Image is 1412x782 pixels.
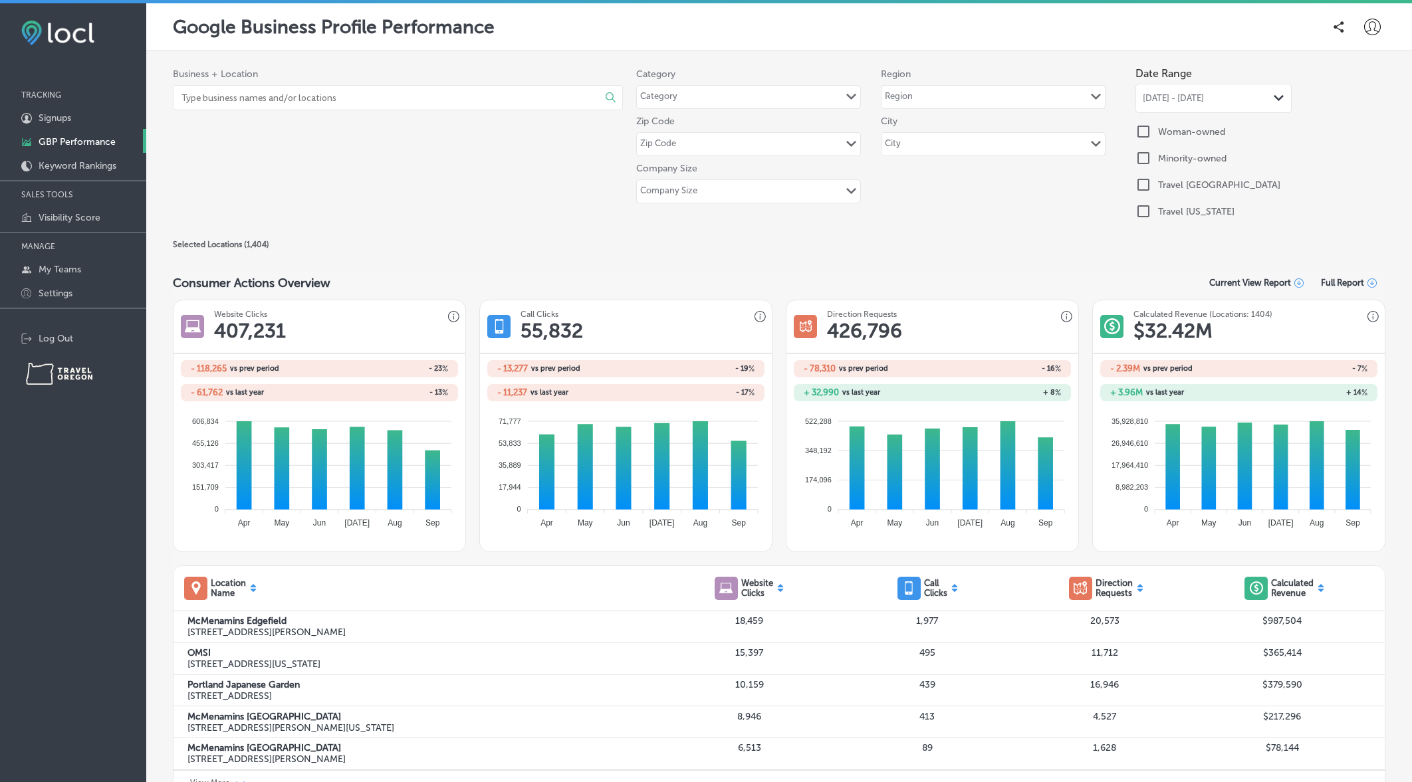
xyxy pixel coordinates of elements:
tspan: [DATE] [1268,518,1294,528]
p: Location Name [211,578,246,598]
label: City [881,116,1106,127]
p: [STREET_ADDRESS][US_STATE] [187,658,661,670]
h2: - 61,762 [191,387,223,397]
label: Woman-owned [1158,126,1225,138]
h2: + 8 [933,388,1061,397]
p: $379,590 [1193,679,1371,690]
tspan: 455,126 [192,439,219,447]
h3: Calculated Revenue (Locations: 1404) [1133,310,1272,319]
tspan: May [578,518,593,528]
p: 413 [838,711,1016,722]
tspan: 303,417 [192,461,219,469]
span: vs last year [530,389,568,396]
h2: - 118,265 [191,363,227,373]
tspan: Sep [1038,518,1053,528]
label: Portland Japanese Garden [187,679,661,690]
p: 1,977 [838,615,1016,627]
tspan: 174,096 [805,476,832,484]
p: 439 [838,679,1016,690]
p: Direction Requests [1096,578,1133,598]
tspan: Aug [693,518,707,528]
tspan: 35,889 [499,461,521,469]
h2: - 13,277 [497,363,528,373]
label: Zip Code [636,116,861,127]
tspan: 348,192 [805,446,832,454]
h2: - 23 [320,364,448,373]
p: [STREET_ADDRESS][PERSON_NAME][US_STATE] [187,722,661,733]
div: Company Size [640,185,697,201]
span: vs last year [226,389,264,396]
p: Signups [39,112,71,124]
tspan: May [1201,518,1217,528]
p: Call Clicks [924,578,947,598]
tspan: Jun [617,518,630,528]
h3: Website Clicks [214,310,267,319]
tspan: 606,834 [192,417,219,425]
label: Category [636,68,861,80]
span: % [1055,364,1061,373]
span: % [749,388,755,397]
tspan: 8,982,203 [1116,483,1148,491]
span: vs last year [1146,389,1184,396]
tspan: 151,709 [192,483,219,491]
input: Type business names and/or locations [180,86,577,110]
tspan: May [275,518,290,528]
p: Visibility Score [39,212,100,223]
tspan: 0 [828,505,832,513]
tspan: 35,928,810 [1112,417,1148,425]
h2: - 19 [626,364,755,373]
p: Calculated Revenue [1271,578,1314,598]
label: Region [881,68,1106,80]
label: OMSI [187,647,661,658]
p: 1,628 [1016,742,1193,753]
span: vs prev period [1143,365,1193,372]
p: 15,397 [661,647,838,658]
tspan: [DATE] [345,518,370,528]
span: vs prev period [531,365,580,372]
p: Keyword Rankings [39,160,116,171]
p: 89 [838,742,1016,753]
tspan: Apr [851,518,864,528]
p: Google Business Profile Performance [173,16,495,38]
p: 20,573 [1016,615,1193,627]
span: Full Report [1321,278,1364,288]
h1: $ 32.42M [1133,319,1213,343]
span: Selected Locations ( 1,404 ) [173,240,269,249]
tspan: Jun [1238,518,1251,528]
span: Business + Location [173,68,623,80]
p: $365,414 [1193,647,1371,658]
div: Zip Code [640,138,676,153]
img: Travel Oregon [26,363,92,385]
p: Settings [39,288,72,299]
span: [DATE] - [DATE] [1143,93,1204,104]
img: fda3e92497d09a02dc62c9cd864e3231.png [21,21,94,45]
span: % [1361,388,1367,397]
tspan: 0 [517,505,521,513]
span: % [1055,388,1061,397]
tspan: Jun [313,518,326,528]
p: 495 [838,647,1016,658]
label: Travel [GEOGRAPHIC_DATA] [1158,179,1280,191]
h3: Call Clicks [521,310,558,319]
tspan: Apr [1167,518,1179,528]
h2: - 16 [933,364,1061,373]
tspan: Sep [1346,518,1360,528]
label: Travel [US_STATE] [1158,206,1235,217]
p: $987,504 [1193,615,1371,627]
p: 16,946 [1016,679,1193,690]
tspan: May [887,518,903,528]
tspan: 71,777 [499,417,521,425]
label: McMenamins [GEOGRAPHIC_DATA] [187,711,661,722]
tspan: 17,944 [499,483,521,491]
tspan: Apr [540,518,553,528]
tspan: Jun [926,518,939,528]
h2: + 14 [1239,388,1367,397]
h1: 55,832 [521,319,583,343]
tspan: [DATE] [958,518,983,528]
h2: - 13 [320,388,448,397]
tspan: 0 [1144,505,1148,513]
p: 8,946 [661,711,838,722]
span: vs last year [842,389,880,396]
tspan: Aug [388,518,402,528]
h2: - 11,237 [497,387,527,397]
